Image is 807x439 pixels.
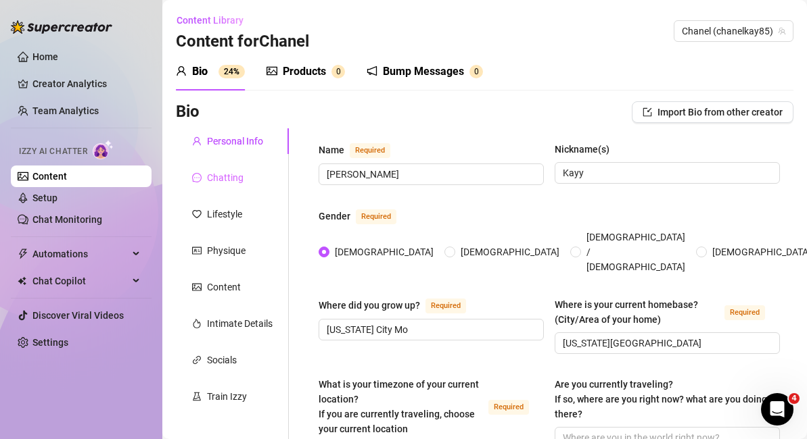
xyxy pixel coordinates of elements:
a: Settings [32,337,68,348]
input: Nickname(s) [563,165,769,180]
a: Content [32,171,67,182]
sup: 0 [469,65,483,78]
span: Import Bio from other creator [658,107,783,118]
span: fire [192,319,202,328]
span: [DEMOGRAPHIC_DATA] [329,244,439,259]
img: logo-BBDzfeDw.svg [11,20,112,34]
div: Socials [207,353,237,367]
label: Nickname(s) [555,142,619,157]
span: Chanel (chanelkay85) [682,21,785,41]
span: Required [425,299,466,313]
label: Gender [319,208,411,224]
span: import [643,107,652,117]
div: Where is your current homebase? (City/Area of your home) [555,297,719,327]
span: Required [488,400,529,415]
span: team [778,27,786,35]
div: Where did you grow up? [319,298,420,313]
a: Team Analytics [32,105,99,116]
iframe: Intercom live chat [761,393,793,425]
span: [DEMOGRAPHIC_DATA] / [DEMOGRAPHIC_DATA] [581,230,691,274]
input: Where did you grow up? [327,322,533,337]
a: Home [32,51,58,62]
img: Chat Copilot [18,276,26,286]
span: Content Library [177,15,244,26]
span: notification [367,66,377,76]
div: Intimate Details [207,316,273,331]
span: user [176,66,187,76]
img: AI Chatter [93,140,114,159]
label: Name [319,142,405,158]
div: Gender [319,209,350,224]
a: Setup [32,192,57,203]
sup: 0 [331,65,345,78]
input: Name [327,167,533,182]
span: Required [350,143,390,158]
span: experiment [192,392,202,401]
button: Content Library [176,9,254,31]
a: Creator Analytics [32,73,141,95]
span: [DEMOGRAPHIC_DATA] [455,244,565,259]
div: Bio [192,63,208,80]
span: Izzy AI Chatter [19,145,87,158]
div: Train Izzy [207,389,247,404]
input: Where is your current homebase? (City/Area of your home) [563,336,769,351]
span: link [192,355,202,365]
span: Chat Copilot [32,270,129,292]
span: thunderbolt [18,249,28,259]
div: Physique [207,243,246,258]
div: Content [207,280,241,294]
h3: Bio [176,101,200,123]
div: Chatting [207,170,244,185]
div: Products [283,63,326,80]
div: Lifestyle [207,207,242,222]
span: idcard [192,246,202,255]
span: picture [192,282,202,292]
span: Required [356,209,396,224]
span: Automations [32,243,129,265]
div: Bump Messages [383,63,464,80]
a: Chat Monitoring [32,214,102,225]
span: picture [267,66,277,76]
div: Name [319,143,344,157]
a: Discover Viral Videos [32,310,124,321]
button: Import Bio from other creator [632,101,793,123]
span: user [192,136,202,146]
sup: 24% [218,65,245,78]
span: heart [192,209,202,219]
span: What is your timezone of your current location? If you are currently traveling, choose your curre... [319,379,479,434]
label: Where is your current homebase? (City/Area of your home) [555,297,780,327]
div: Personal Info [207,134,263,149]
span: Are you currently traveling? If so, where are you right now? what are you doing there? [555,379,767,419]
div: Nickname(s) [555,142,609,157]
span: message [192,173,202,182]
span: Required [724,305,765,320]
span: 4 [789,393,800,404]
label: Where did you grow up? [319,297,481,313]
h3: Content for Chanel [176,31,309,53]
